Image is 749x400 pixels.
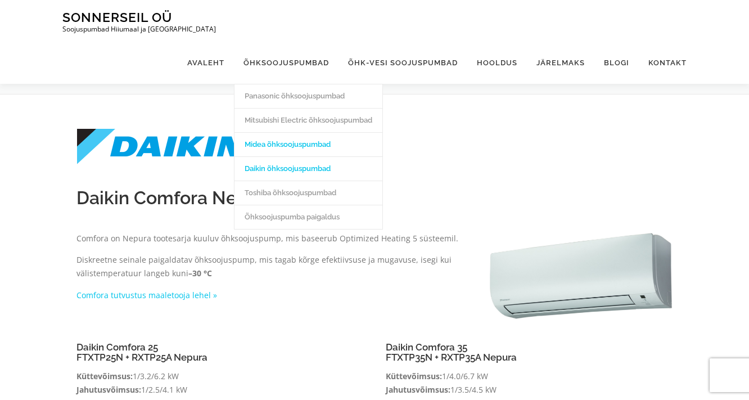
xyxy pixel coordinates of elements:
a: Sonnerseil OÜ [62,10,172,25]
a: Blogi [594,42,639,84]
strong: Jahutusvõimsus: [386,384,450,395]
a: Midea õhksoojuspumbad [234,132,382,156]
a: Kontakt [639,42,687,84]
p: Comfora on Nepura tootesarja kuuluv õhksoojuspump, mis baseerub Optimized Heating 5 süsteemil. [76,232,466,245]
a: Toshiba õhksoojuspumbad [234,181,382,205]
strong: Jahutusvõimsus: [76,384,141,395]
a: Õhksoojuspumbad [234,42,339,84]
a: Õhk-vesi soojuspumbad [339,42,467,84]
strong: Küttevõimsus: [386,371,442,381]
span: Daikin Comfora Nepura seeria [76,187,332,208]
a: Comfora tutvustus maaletooja lehel » [76,290,217,300]
img: DAIKIN_logo.svg [76,128,245,165]
p: Soojuspumbad Hiiumaal ja [GEOGRAPHIC_DATA] [62,25,216,33]
strong: Küttevõimsus: [76,371,133,381]
a: Õhksoojuspumba paigaldus [234,205,382,229]
a: Avaleht [178,42,234,84]
p: Diskreetne seinale paigaldatav õhksoojuspump, mis tagab kõrge efektiivsuse ja mugavuse, isegi kui... [76,253,466,280]
h4: Daikin Comfora 25 FTXTP25N + RXTP25A Nepura [76,342,363,363]
img: Daikin Comfora FTXTP-K [489,232,673,320]
a: Hooldus [467,42,527,84]
h4: Daikin Comfora 35 FTXTP35N + RXTP35A Nepura [386,342,673,363]
a: Panasonic õhksoojuspumbad [234,84,382,108]
a: Daikin õhksoojuspumbad [234,156,382,181]
a: Mitsubishi Electric õhksoojuspumbad [234,108,382,132]
a: Järelmaks [527,42,594,84]
strong: –30 °C [188,268,212,278]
